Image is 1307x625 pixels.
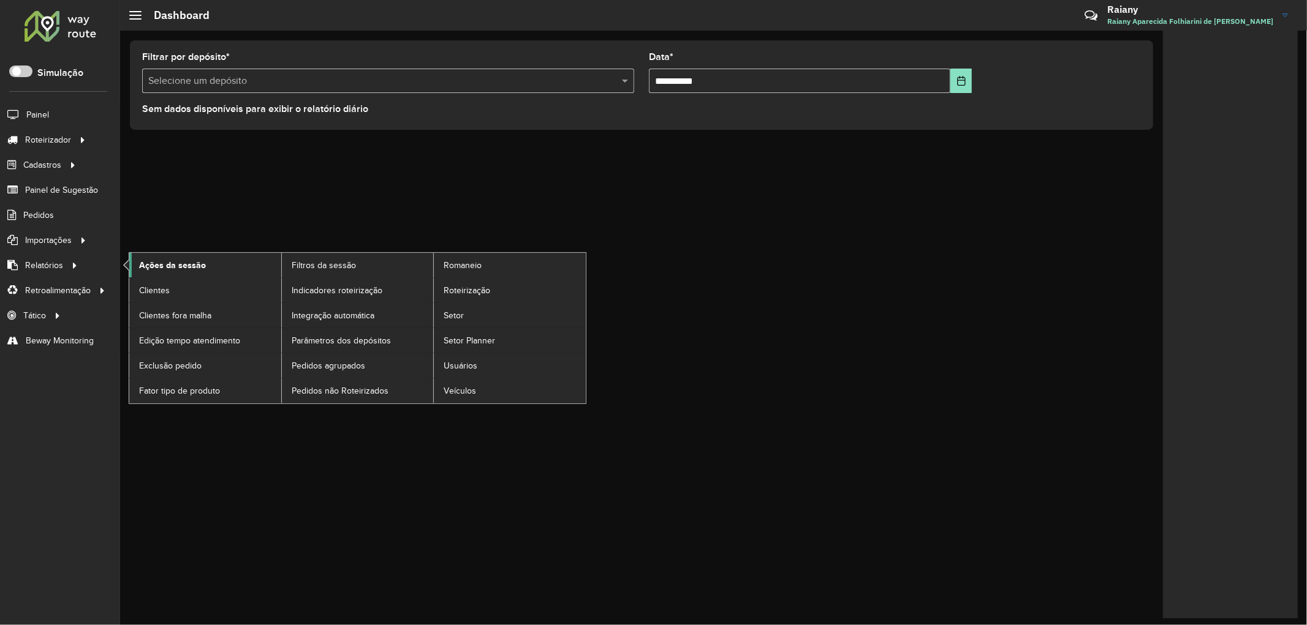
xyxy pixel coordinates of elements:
a: Exclusão pedido [129,353,281,378]
h3: Raiany [1107,4,1273,15]
span: Clientes [139,284,170,297]
span: Setor Planner [444,334,495,347]
span: Roteirização [444,284,490,297]
a: Pedidos agrupados [282,353,434,378]
span: Painel [26,108,49,121]
a: Usuários [434,353,586,378]
a: Parâmetros dos depósitos [282,328,434,353]
a: Clientes [129,278,281,302]
a: Edição tempo atendimento [129,328,281,353]
label: Simulação [37,65,83,80]
span: Roteirizador [25,133,71,146]
span: Integração automática [292,309,374,322]
span: Tático [23,309,46,322]
span: Retroalimentação [25,284,91,297]
span: Cadastros [23,159,61,171]
span: Relatórios [25,259,63,272]
span: Veículos [444,384,476,397]
span: Pedidos [23,209,54,222]
span: Setor [444,309,464,322]
span: Filtros da sessão [292,259,356,272]
span: Raiany Aparecida Folhiarini de [PERSON_NAME] [1107,16,1273,27]
span: Usuários [444,359,477,372]
span: Pedidos não Roteirizados [292,384,388,397]
a: Veículos [434,378,586,403]
span: Romaneio [444,259,482,272]
a: Clientes fora malha [129,303,281,327]
button: Choose Date [950,69,972,93]
a: Setor Planner [434,328,586,353]
a: Filtros da sessão [282,253,434,277]
a: Integração automática [282,303,434,327]
label: Sem dados disponíveis para exibir o relatório diário [142,102,368,116]
span: Beway Monitoring [26,334,94,347]
a: Indicadores roteirização [282,278,434,302]
a: Pedidos não Roteirizados [282,378,434,403]
span: Pedidos agrupados [292,359,365,372]
a: Fator tipo de produto [129,378,281,403]
span: Fator tipo de produto [139,384,220,397]
span: Clientes fora malha [139,309,211,322]
span: Ações da sessão [139,259,206,272]
h2: Dashboard [142,9,210,22]
a: Ações da sessão [129,253,281,277]
span: Painel de Sugestão [25,184,98,196]
span: Parâmetros dos depósitos [292,334,391,347]
a: Contato Rápido [1078,2,1104,29]
span: Importações [25,234,72,247]
a: Romaneio [434,253,586,277]
label: Data [649,50,673,64]
span: Indicadores roteirização [292,284,382,297]
a: Roteirização [434,278,586,302]
span: Exclusão pedido [139,359,202,372]
a: Setor [434,303,586,327]
span: Edição tempo atendimento [139,334,240,347]
label: Filtrar por depósito [142,50,230,64]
